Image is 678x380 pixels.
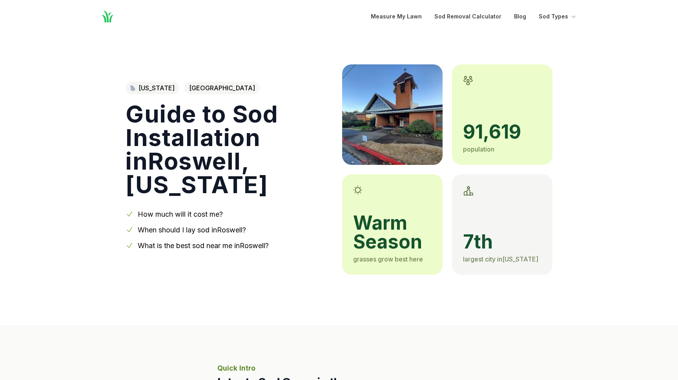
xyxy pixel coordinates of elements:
a: When should I lay sod inRoswell? [138,226,246,234]
a: Sod Removal Calculator [434,12,501,21]
a: Measure My Lawn [371,12,422,21]
span: 91,619 [463,122,541,141]
h1: Guide to Sod Installation in Roswell , [US_STATE] [126,102,330,196]
img: Georgia state outline [130,85,135,91]
p: Quick Intro [217,363,461,374]
button: Sod Types [539,12,578,21]
span: grasses grow best here [353,255,423,263]
a: Blog [514,12,526,21]
span: largest city in [US_STATE] [463,255,538,263]
span: [GEOGRAPHIC_DATA] [184,82,260,94]
span: 7th [463,232,541,251]
a: What is the best sod near me inRoswell? [138,241,269,250]
a: [US_STATE] [126,82,179,94]
span: warm season [353,214,432,251]
img: A picture of Roswell [342,64,443,165]
span: population [463,145,494,153]
a: How much will it cost me? [138,210,223,218]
